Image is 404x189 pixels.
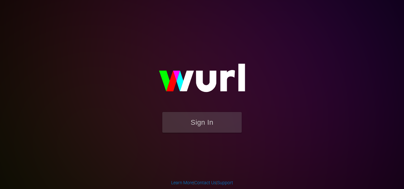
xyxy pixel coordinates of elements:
a: Learn More [171,180,193,185]
button: Sign In [162,112,242,133]
img: wurl-logo-on-black-223613ac3d8ba8fe6dc639794a292ebdb59501304c7dfd60c99c58986ef67473.svg [138,50,266,112]
a: Support [217,180,233,185]
a: Contact Us [194,180,216,185]
div: | | [171,179,233,186]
